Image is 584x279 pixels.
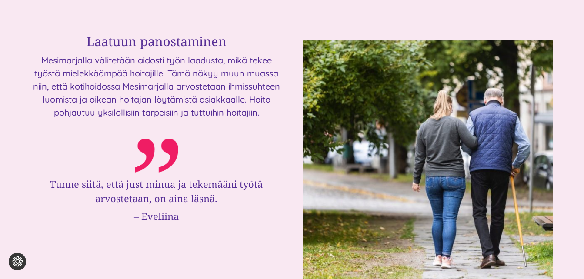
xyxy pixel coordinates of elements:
h2: – Eveliina [31,210,282,223]
h2: Laatuun panostaminen [31,33,282,50]
p: Mesimarjalla välitetään aidosti työn laadusta, mikä tekee työstä mielekkäämpää hoitajille. Tämä n... [31,54,282,119]
h3: Tunne siitä, että just minua ja tekemääni työtä arvostetaan, on aina läsnä. [31,177,282,206]
button: Evästeasetukset [9,253,26,270]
